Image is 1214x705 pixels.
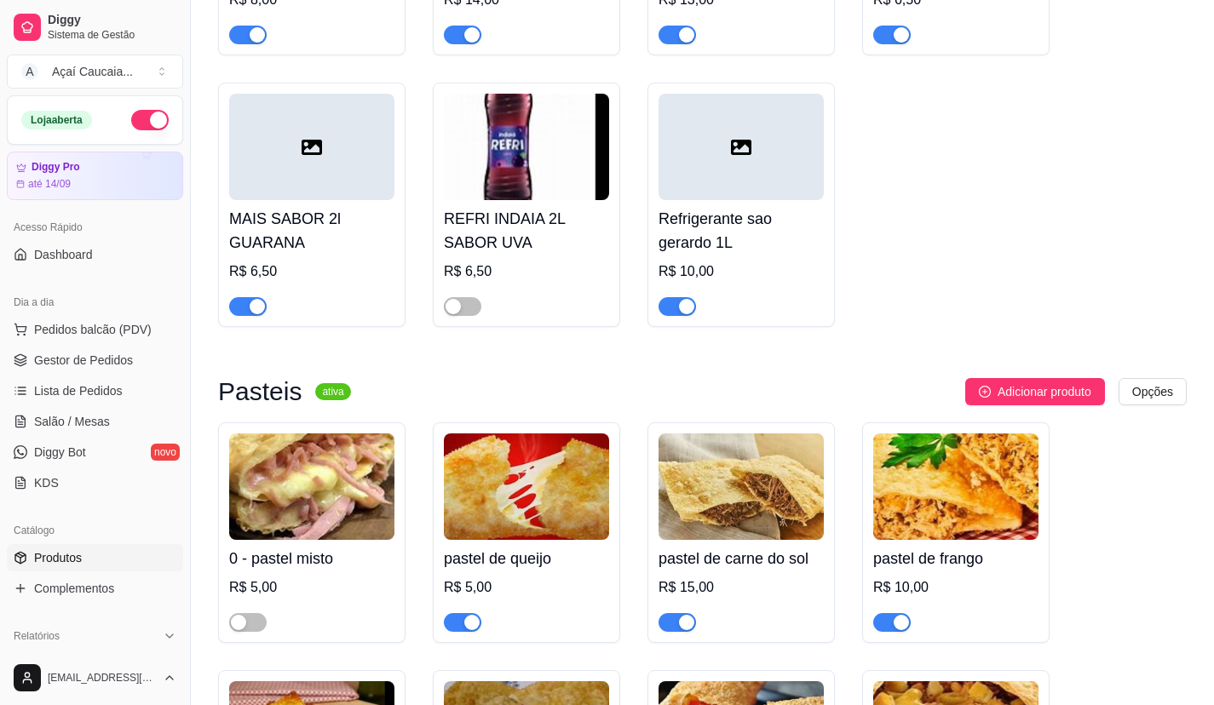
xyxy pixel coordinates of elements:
div: Açaí Caucaia ... [52,63,133,80]
span: Lista de Pedidos [34,382,123,399]
button: Pedidos balcão (PDV) [7,316,183,343]
h4: pastel de carne do sol [659,547,824,570]
span: Diggy [48,13,176,28]
img: product-image [659,433,824,540]
a: Salão / Mesas [7,408,183,435]
span: Diggy Bot [34,444,86,461]
h4: Refrigerante sao gerardo 1L [659,207,824,255]
h4: REFRI INDAIA 2L SABOR UVA [444,207,609,255]
article: Diggy Pro [32,161,80,174]
img: product-image [444,433,609,540]
span: Dashboard [34,246,93,263]
span: plus-circle [979,386,991,398]
span: [EMAIL_ADDRESS][DOMAIN_NAME] [48,671,156,685]
span: Produtos [34,549,82,566]
span: A [21,63,38,80]
div: Catálogo [7,517,183,544]
h3: Pasteis [218,381,302,402]
a: Dashboard [7,241,183,268]
div: R$ 10,00 [659,261,824,282]
button: [EMAIL_ADDRESS][DOMAIN_NAME] [7,657,183,698]
button: Alterar Status [131,110,169,130]
div: Loja aberta [21,111,92,129]
span: Adicionar produto [998,382,1091,401]
h4: 0 - pastel misto [229,547,394,570]
h4: MAIS SABOR 2l GUARANA [229,207,394,255]
div: R$ 5,00 [444,577,609,598]
button: Adicionar produto [965,378,1105,405]
span: Opções [1132,382,1173,401]
a: Complementos [7,575,183,602]
span: Gestor de Pedidos [34,352,133,369]
img: product-image [229,433,394,540]
span: Sistema de Gestão [48,28,176,42]
button: Select a team [7,54,183,89]
div: Dia a dia [7,289,183,316]
div: Acesso Rápido [7,214,183,241]
span: Pedidos balcão (PDV) [34,321,152,338]
span: Salão / Mesas [34,413,110,430]
h4: pastel de frango [873,547,1039,570]
div: R$ 5,00 [229,577,394,598]
span: Complementos [34,580,114,597]
img: product-image [873,433,1039,540]
button: Opções [1119,378,1187,405]
a: Relatórios de vendas [7,650,183,677]
a: Produtos [7,544,183,571]
img: product-image [444,94,609,200]
a: DiggySistema de Gestão [7,7,183,48]
h4: pastel de queijo [444,547,609,570]
span: Relatórios [14,629,60,643]
a: Gestor de Pedidos [7,347,183,374]
a: KDS [7,469,183,496]
a: Diggy Botnovo [7,438,183,466]
sup: ativa [315,383,350,400]
article: até 14/09 [28,177,71,191]
a: Diggy Proaté 14/09 [7,152,183,200]
div: R$ 6,50 [229,261,394,282]
div: R$ 6,50 [444,261,609,282]
a: Lista de Pedidos [7,377,183,404]
div: R$ 10,00 [873,577,1039,598]
span: KDS [34,474,59,491]
div: R$ 15,00 [659,577,824,598]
